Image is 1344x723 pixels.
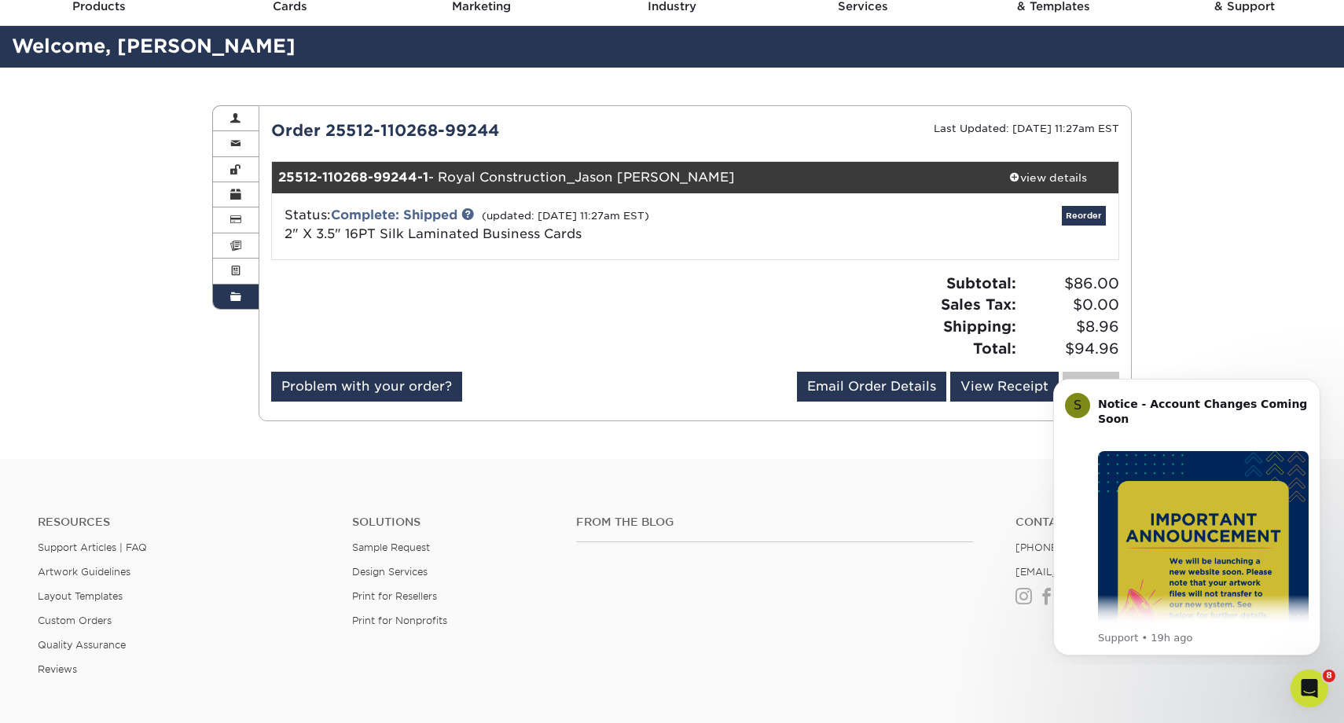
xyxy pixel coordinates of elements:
a: 2" X 3.5" 16PT Silk Laminated Business Cards [285,226,582,241]
a: Print for Nonprofits [352,615,447,626]
h4: Resources [38,516,329,529]
strong: Total: [973,339,1016,357]
a: Quality Assurance [38,639,126,651]
a: [EMAIL_ADDRESS][DOMAIN_NAME] [1015,566,1203,578]
h4: From the Blog [576,516,973,529]
div: Order 25512-110268-99244 [259,119,696,142]
a: [PHONE_NUMBER] [1015,541,1113,553]
a: Problem with your order? [271,372,462,402]
strong: Shipping: [943,317,1016,335]
a: Email Order Details [797,372,946,402]
small: (updated: [DATE] 11:27am EST) [482,210,649,222]
span: $94.96 [1021,338,1119,360]
a: Layout Templates [38,590,123,602]
a: view details [977,162,1118,193]
iframe: Intercom live chat [1291,670,1328,707]
a: Artwork Guidelines [38,566,130,578]
span: 8 [1323,670,1335,682]
a: View Receipt [950,372,1059,402]
strong: Subtotal: [946,274,1016,292]
h4: Solutions [352,516,553,529]
a: Custom Orders [38,615,112,626]
a: Print for Resellers [352,590,437,602]
small: Last Updated: [DATE] 11:27am EST [934,123,1119,134]
span: $0.00 [1021,294,1119,316]
a: Complete: Shipped [331,207,457,222]
a: Reorder [1062,206,1106,226]
span: $86.00 [1021,273,1119,295]
a: Contact [1015,516,1306,529]
a: Reviews [38,663,77,675]
strong: Sales Tax: [941,295,1016,313]
strong: 25512-110268-99244-1 [278,170,428,185]
div: Status: [273,206,836,244]
iframe: Intercom notifications message [1030,365,1344,665]
a: Support Articles | FAQ [38,541,147,553]
a: Design Services [352,566,428,578]
div: view details [977,170,1118,185]
div: - Royal Construction_Jason [PERSON_NAME] [272,162,978,193]
a: Sample Request [352,541,430,553]
span: $8.96 [1021,316,1119,338]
